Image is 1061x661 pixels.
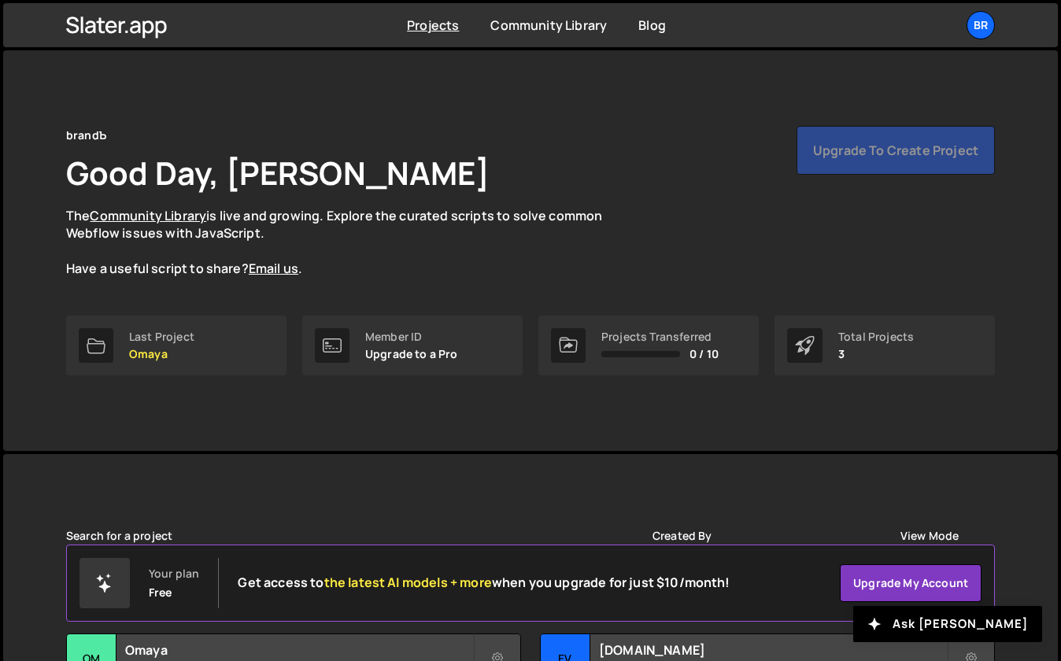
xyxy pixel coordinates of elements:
[900,530,959,542] label: View Mode
[149,567,199,580] div: Your plan
[407,17,459,34] a: Projects
[66,316,287,375] a: Last Project Omaya
[90,207,206,224] a: Community Library
[838,330,914,343] div: Total Projects
[838,348,914,360] p: 3
[66,126,106,145] div: brandЪ
[652,530,712,542] label: Created By
[490,17,607,34] a: Community Library
[66,207,633,278] p: The is live and growing. Explore the curated scripts to solve common Webflow issues with JavaScri...
[689,348,719,360] span: 0 / 10
[149,586,172,599] div: Free
[840,564,982,602] a: Upgrade my account
[967,11,995,39] a: br
[129,348,194,360] p: Omaya
[599,641,947,659] h2: [DOMAIN_NAME]
[238,575,730,590] h2: Get access to when you upgrade for just $10/month!
[365,330,458,343] div: Member ID
[129,330,194,343] div: Last Project
[66,530,172,542] label: Search for a project
[853,606,1042,642] button: Ask [PERSON_NAME]
[324,574,492,591] span: the latest AI models + more
[125,641,473,659] h2: Omaya
[601,330,719,343] div: Projects Transferred
[365,348,458,360] p: Upgrade to a Pro
[66,151,490,194] h1: Good Day, [PERSON_NAME]
[638,17,666,34] a: Blog
[249,260,298,277] a: Email us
